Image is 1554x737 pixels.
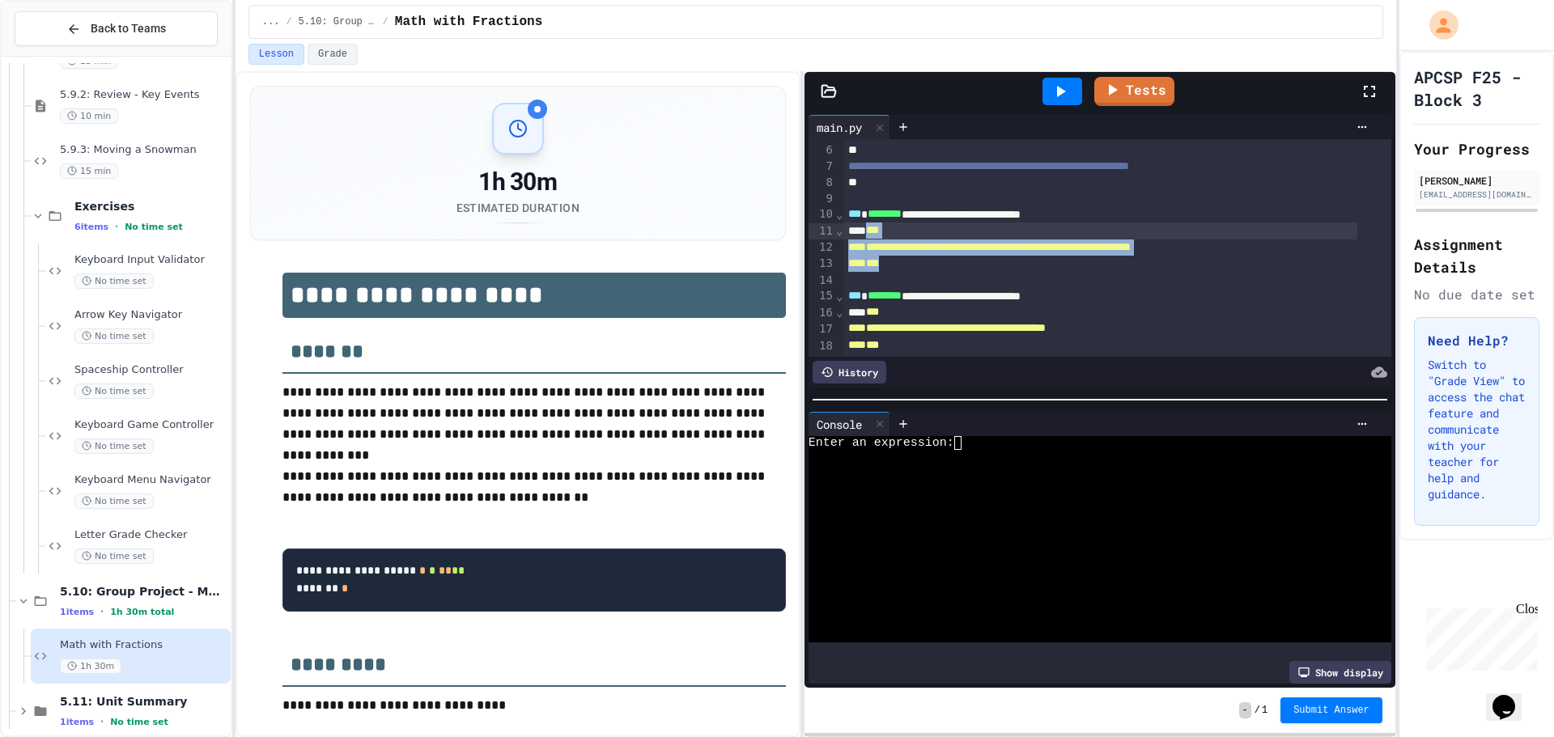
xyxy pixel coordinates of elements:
div: 7 [809,159,835,175]
span: • [100,605,104,618]
span: Letter Grade Checker [74,528,227,542]
div: 17 [809,321,835,337]
span: • [115,220,118,233]
span: Keyboard Input Validator [74,253,227,267]
div: Chat with us now!Close [6,6,112,103]
div: Console [809,412,890,436]
button: Lesson [248,44,304,65]
span: No time set [125,222,183,232]
span: Fold line [835,224,843,237]
h3: Need Help? [1428,331,1526,350]
span: 10 min [60,108,118,124]
span: 1h 30m [60,659,121,674]
span: / [1255,704,1260,717]
div: 15 [809,288,835,304]
div: 12 [809,239,835,256]
span: 5.10: Group Project - Math with Fractions [299,15,376,28]
span: 6 items [74,222,108,232]
div: [PERSON_NAME] [1419,173,1535,188]
div: Estimated Duration [456,200,580,216]
div: 18 [809,338,835,354]
span: Keyboard Game Controller [74,418,227,432]
span: No time set [110,717,168,727]
div: main.py [809,119,870,136]
span: Math with Fractions [395,12,542,32]
h1: APCSP F25 - Block 3 [1414,66,1539,111]
span: Spaceship Controller [74,363,227,377]
div: My Account [1412,6,1463,44]
div: 10 [809,206,835,222]
div: 6 [809,142,835,159]
span: Submit Answer [1293,704,1369,717]
span: Fold line [835,306,843,319]
p: Switch to "Grade View" to access the chat feature and communicate with your teacher for help and ... [1428,357,1526,502]
div: [EMAIL_ADDRESS][DOMAIN_NAME] [1419,188,1535,201]
span: No time set [74,438,154,454]
div: No due date set [1414,285,1539,304]
button: Back to Teams [15,11,218,46]
span: / [286,15,291,28]
div: Console [809,416,870,433]
span: / [383,15,388,28]
a: Tests [1094,77,1174,106]
button: Grade [308,44,358,65]
span: 5.9.3: Moving a Snowman [60,143,227,157]
span: • [100,715,104,728]
div: 14 [809,273,835,289]
h2: Assignment Details [1414,233,1539,278]
span: No time set [74,549,154,564]
div: 9 [809,191,835,207]
div: 19 [809,354,835,371]
button: Submit Answer [1280,697,1382,723]
span: Exercises [74,199,227,214]
span: No time set [74,493,154,509]
iframe: chat widget [1420,602,1538,671]
div: main.py [809,115,890,139]
span: ... [262,15,280,28]
span: 1 items [60,607,94,617]
div: 8 [809,175,835,191]
div: 11 [809,223,835,239]
div: Show display [1289,661,1391,684]
span: 5.11: Unit Summary [60,694,227,709]
span: Fold line [835,208,843,221]
span: 5.9.2: Review - Key Events [60,88,227,102]
span: Keyboard Menu Navigator [74,473,227,487]
span: Fold line [835,290,843,303]
span: Enter an expression: [809,436,954,450]
span: 5.10: Group Project - Math with Fractions [60,584,227,599]
span: 1h 30m total [110,607,174,617]
div: 13 [809,256,835,272]
span: Back to Teams [91,20,166,37]
span: - [1239,702,1251,718]
h2: Your Progress [1414,138,1539,160]
div: 1h 30m [456,167,580,197]
iframe: chat widget [1486,672,1538,721]
span: No time set [74,383,154,399]
span: 1 [1262,704,1267,717]
span: No time set [74,273,154,289]
span: Math with Fractions [60,638,227,652]
div: 16 [809,305,835,321]
span: 1 items [60,717,94,727]
span: No time set [74,328,154,344]
span: Arrow Key Navigator [74,308,227,322]
div: History [813,361,886,383]
span: 15 min [60,163,118,179]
